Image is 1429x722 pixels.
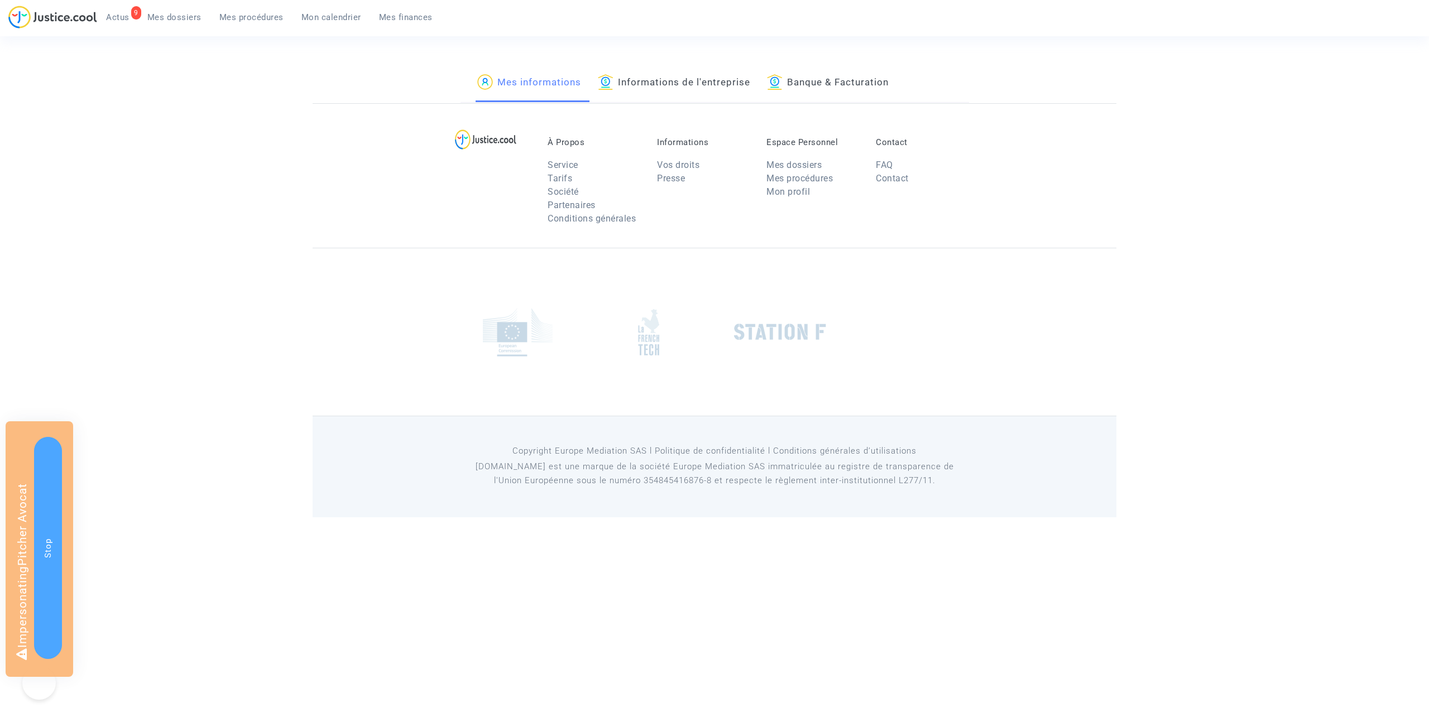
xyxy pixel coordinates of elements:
[657,173,685,184] a: Presse
[598,64,750,102] a: Informations de l'entreprise
[6,421,73,677] div: Impersonating
[766,173,833,184] a: Mes procédures
[379,12,433,22] span: Mes finances
[548,213,636,224] a: Conditions générales
[548,160,578,170] a: Service
[767,64,889,102] a: Banque & Facturation
[301,12,361,22] span: Mon calendrier
[766,186,810,197] a: Mon profil
[657,160,699,170] a: Vos droits
[767,74,783,90] img: icon-banque.svg
[548,200,596,210] a: Partenaires
[876,173,909,184] a: Contact
[548,173,572,184] a: Tarifs
[22,666,56,700] iframe: Help Scout Beacon - Open
[147,12,202,22] span: Mes dossiers
[461,460,969,488] p: [DOMAIN_NAME] est une marque de la société Europe Mediation SAS immatriculée au registre de tr...
[477,64,581,102] a: Mes informations
[734,324,826,340] img: stationf.png
[292,9,370,26] a: Mon calendrier
[598,74,613,90] img: icon-banque.svg
[638,309,659,356] img: french_tech.png
[477,74,493,90] img: icon-passager.svg
[766,137,859,147] p: Espace Personnel
[657,137,750,147] p: Informations
[219,12,284,22] span: Mes procédures
[483,308,553,357] img: europe_commision.png
[131,6,141,20] div: 9
[138,9,210,26] a: Mes dossiers
[766,160,822,170] a: Mes dossiers
[455,129,517,150] img: logo-lg.svg
[876,137,968,147] p: Contact
[8,6,97,28] img: jc-logo.svg
[97,9,138,26] a: 9Actus
[370,9,442,26] a: Mes finances
[876,160,893,170] a: FAQ
[106,12,130,22] span: Actus
[461,444,969,458] p: Copyright Europe Mediation SAS l Politique de confidentialité l Conditions générales d’utilisa...
[210,9,292,26] a: Mes procédures
[548,186,579,197] a: Société
[548,137,640,147] p: À Propos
